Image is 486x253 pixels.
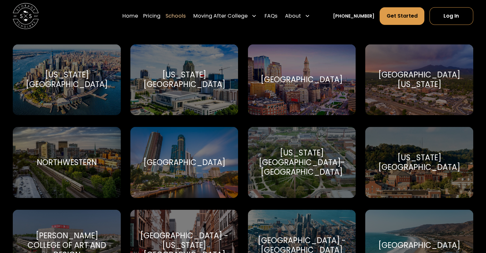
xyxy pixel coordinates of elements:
[365,44,473,115] a: Go to selected school
[365,127,473,198] a: Go to selected school
[122,7,138,25] a: Home
[333,13,374,20] a: [PHONE_NUMBER]
[264,7,277,25] a: FAQs
[20,70,113,89] div: [US_STATE][GEOGRAPHIC_DATA]
[256,148,348,177] div: [US_STATE][GEOGRAPHIC_DATA]-[GEOGRAPHIC_DATA]
[138,70,230,89] div: [US_STATE][GEOGRAPHIC_DATA]
[13,127,120,198] a: Go to selected school
[248,44,356,115] a: Go to selected school
[429,7,473,25] a: Log In
[130,127,238,198] a: Go to selected school
[143,158,225,167] div: [GEOGRAPHIC_DATA]
[193,12,248,20] div: Moving After College
[285,12,301,20] div: About
[378,241,460,250] div: [GEOGRAPHIC_DATA]
[248,127,356,198] a: Go to selected school
[37,158,97,167] div: Northwestern
[166,7,186,25] a: Schools
[143,7,160,25] a: Pricing
[282,7,312,25] div: About
[191,7,259,25] div: Moving After College
[261,75,343,84] div: [GEOGRAPHIC_DATA]
[380,7,424,25] a: Get Started
[373,70,465,89] div: [GEOGRAPHIC_DATA][US_STATE]
[13,44,120,115] a: Go to selected school
[373,153,465,172] div: [US_STATE][GEOGRAPHIC_DATA]
[130,44,238,115] a: Go to selected school
[13,3,39,29] img: Storage Scholars main logo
